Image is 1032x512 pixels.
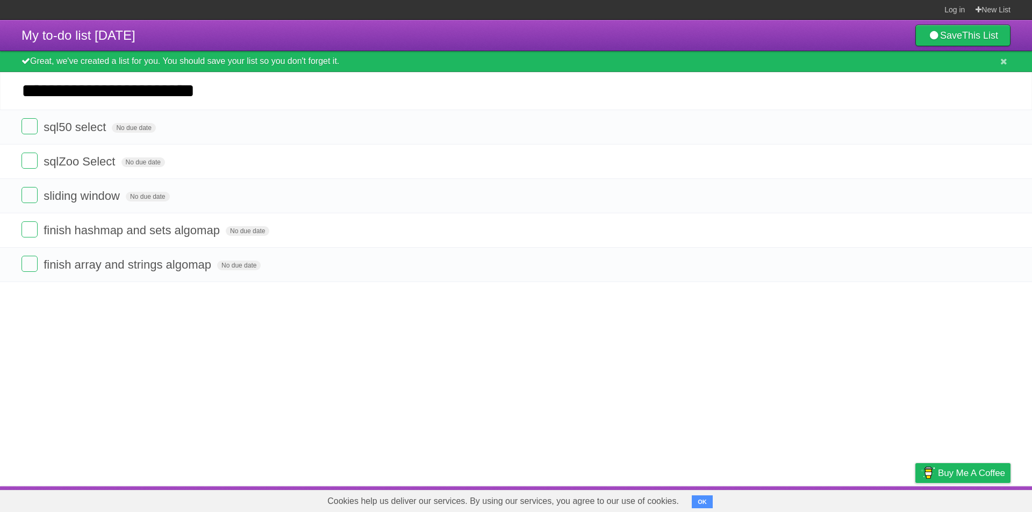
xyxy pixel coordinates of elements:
[21,28,135,42] span: My to-do list [DATE]
[44,223,223,237] span: finish hashmap and sets algomap
[44,189,123,203] span: sliding window
[217,261,261,270] span: No due date
[21,118,38,134] label: Done
[938,464,1005,482] span: Buy me a coffee
[901,489,929,509] a: Privacy
[808,489,851,509] a: Developers
[921,464,935,482] img: Buy me a coffee
[772,489,795,509] a: About
[915,25,1010,46] a: SaveThis List
[865,489,888,509] a: Terms
[44,155,118,168] span: sqlZoo Select
[44,258,214,271] span: finish array and strings algomap
[21,187,38,203] label: Done
[21,221,38,237] label: Done
[915,463,1010,483] a: Buy me a coffee
[21,153,38,169] label: Done
[692,495,713,508] button: OK
[44,120,109,134] span: sql50 select
[112,123,155,133] span: No due date
[226,226,269,236] span: No due date
[317,491,690,512] span: Cookies help us deliver our services. By using our services, you agree to our use of cookies.
[121,157,165,167] span: No due date
[126,192,169,201] span: No due date
[21,256,38,272] label: Done
[943,489,1010,509] a: Suggest a feature
[962,30,998,41] b: This List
